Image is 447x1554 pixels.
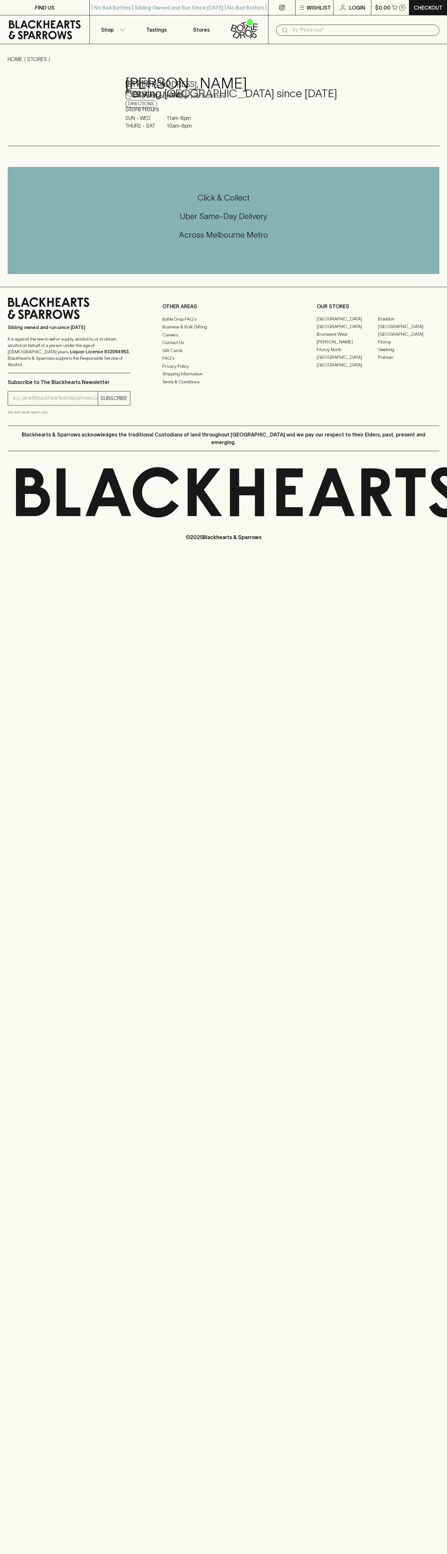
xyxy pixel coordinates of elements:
[8,336,130,368] p: It is against the law to sell or supply alcohol to, or to obtain alcohol on behalf of a person un...
[317,331,378,338] a: Brunswick West
[12,431,435,446] p: Blackhearts & Sparrows acknowledges the traditional Custodians of land throughout [GEOGRAPHIC_DAT...
[378,354,439,361] a: Prahran
[162,339,285,347] a: Contact Us
[162,315,285,323] a: Bottle Drop FAQ's
[162,302,285,310] p: OTHER AREAS
[401,6,404,9] p: 0
[317,315,378,323] a: [GEOGRAPHIC_DATA]
[291,25,434,35] input: Try "Pinot noir"
[414,4,443,12] p: Checkout
[8,324,130,331] p: Sibling owned and run since [DATE]
[101,26,114,34] p: Shop
[375,4,390,12] p: $0.00
[193,26,210,34] p: Stores
[90,15,135,44] button: Shop
[378,323,439,331] a: [GEOGRAPHIC_DATA]
[307,4,331,12] p: Wishlist
[8,378,130,386] p: Subscribe to The Blackhearts Newsletter
[162,378,285,386] a: Terms & Conditions
[8,211,439,222] h5: Uber Same-Day Delivery
[317,323,378,331] a: [GEOGRAPHIC_DATA]
[8,56,22,62] a: HOME
[70,349,129,354] strong: Liquor License #32064953
[8,230,439,240] h5: Across Melbourne Metro
[317,302,439,310] p: OUR STORES
[179,15,224,44] a: Stores
[162,347,285,354] a: Gift Cards
[349,4,365,12] p: Login
[162,362,285,370] a: Privacy Policy
[162,355,285,362] a: FAQ's
[101,394,127,402] p: SUBSCRIBE
[378,315,439,323] a: Braddon
[378,346,439,354] a: Geelong
[162,370,285,378] a: Shipping Information
[35,4,55,12] p: FIND US
[378,331,439,338] a: [GEOGRAPHIC_DATA]
[162,331,285,339] a: Careers
[8,167,439,274] div: Call to action block
[13,393,98,403] input: e.g. jane@blackheartsandsparrows.com.au
[378,338,439,346] a: Fitzroy
[317,354,378,361] a: [GEOGRAPHIC_DATA]
[317,346,378,354] a: Fitzroy North
[134,15,179,44] a: Tastings
[317,361,378,369] a: [GEOGRAPHIC_DATA]
[8,409,130,415] p: We will never spam you
[146,26,167,34] p: Tastings
[317,338,378,346] a: [PERSON_NAME]
[162,323,285,331] a: Business & Bulk Gifting
[8,192,439,203] h5: Click & Collect
[27,56,47,62] a: STORES
[98,391,130,405] button: SUBSCRIBE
